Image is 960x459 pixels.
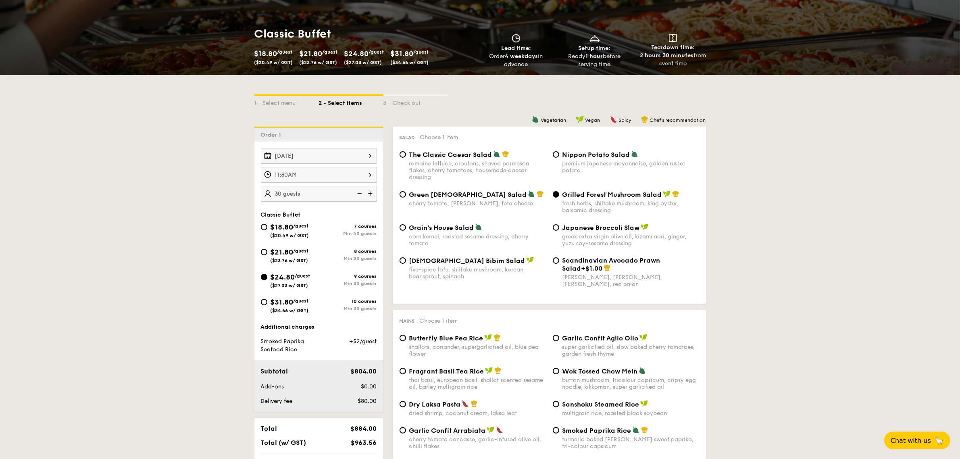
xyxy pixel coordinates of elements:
[562,401,639,408] span: Sanshoku Steamed Rice
[619,117,631,123] span: Spicy
[650,117,706,123] span: Chef's recommendation
[349,338,377,345] span: +$2/guest
[319,306,377,311] div: Min 30 guests
[261,186,377,202] input: Number of guests
[553,191,559,198] input: Grilled Forest Mushroom Saladfresh herbs, shiitake mushroom, king oyster, balsamic dressing
[562,436,700,450] div: turmeric baked [PERSON_NAME] sweet paprika, tri-colour capsicum
[562,344,700,357] div: super garlicfied oil, slow baked cherry tomatoes, garden fresh thyme
[319,256,377,261] div: Min 30 guests
[610,116,617,123] img: icon-spicy.37a8142b.svg
[409,410,546,417] div: dried shrimp, coconut cream, laksa leaf
[672,190,679,198] img: icon-chef-hat.a58ddaea.svg
[271,233,309,238] span: ($20.49 w/ GST)
[400,257,406,264] input: [DEMOGRAPHIC_DATA] Bibim Saladfive-spice tofu, shiitake mushroom, korean beansprout, spinach
[383,96,448,107] div: 3 - Check out
[487,426,495,434] img: icon-vegan.f8ff3823.svg
[400,224,406,231] input: Grain's House Saladcorn kernel, roasted sesame dressing, cherry tomato
[319,281,377,286] div: Min 30 guests
[294,223,309,229] span: /guest
[562,427,631,434] span: Smoked Paprika Rice
[400,368,406,374] input: Fragrant Basil Tea Ricethai basil, european basil, shallot scented sesame oil, barley multigrain ...
[400,335,406,341] input: Butterfly Blue Pea Riceshallots, coriander, supergarlicfied oil, blue pea flower
[496,426,503,434] img: icon-spicy.37a8142b.svg
[409,266,546,280] div: five-spice tofu, shiitake mushroom, korean beansprout, spinach
[501,45,531,52] span: Lead time:
[663,190,671,198] img: icon-vegan.f8ff3823.svg
[604,264,611,271] img: icon-chef-hat.a58ddaea.svg
[350,425,377,432] span: $884.00
[537,190,544,198] img: icon-chef-hat.a58ddaea.svg
[562,191,662,198] span: Grilled Forest Mushroom Salad
[579,45,611,52] span: Setup time:
[295,273,310,279] span: /guest
[562,274,700,288] div: [PERSON_NAME], [PERSON_NAME], [PERSON_NAME], red onion
[254,60,293,65] span: ($20.49 w/ GST)
[271,298,294,307] span: $31.80
[271,283,308,288] span: ($27.03 w/ GST)
[271,273,295,282] span: $24.80
[261,425,277,432] span: Total
[640,400,648,407] img: icon-vegan.f8ff3823.svg
[254,96,319,107] div: 1 - Select menu
[261,211,301,218] span: Classic Buffet
[586,53,603,60] strong: 1 hour
[400,151,406,158] input: The Classic Caesar Saladromaine lettuce, croutons, shaved parmesan flakes, cherry tomatoes, house...
[528,190,535,198] img: icon-vegetarian.fe4039eb.svg
[361,383,377,390] span: $0.00
[261,148,377,164] input: Event date
[409,191,527,198] span: Green [DEMOGRAPHIC_DATA] Salad
[562,367,638,375] span: Wok Tossed Chow Mein
[891,437,931,444] span: Chat with us
[641,116,648,123] img: icon-chef-hat.a58ddaea.svg
[553,368,559,374] input: Wok Tossed Chow Meinbutton mushroom, tricolour capsicum, cripsy egg noodle, kikkoman, super garli...
[277,49,293,55] span: /guest
[462,400,469,407] img: icon-spicy.37a8142b.svg
[558,52,631,69] div: Ready before serving time
[409,233,546,247] div: corn kernel, roasted sesame dressing, cherry tomato
[420,317,458,324] span: Choose 1 item
[271,248,294,257] span: $21.80
[409,224,474,232] span: Grain's House Salad
[641,223,649,231] img: icon-vegan.f8ff3823.svg
[484,334,492,341] img: icon-vegan.f8ff3823.svg
[391,49,414,58] span: $31.80
[409,427,486,434] span: Garlic Confit Arrabiata
[365,186,377,201] img: icon-add.58712e84.svg
[409,367,484,375] span: Fragrant Basil Tea Rice
[562,257,660,272] span: Scandinavian Avocado Prawn Salad
[409,200,546,207] div: cherry tomato, [PERSON_NAME], feta cheese
[637,52,709,68] div: from event time
[409,377,546,390] div: thai basil, european basil, shallot scented sesame oil, barley multigrain rice
[319,298,377,304] div: 10 courses
[576,116,584,123] img: icon-vegan.f8ff3823.svg
[261,367,288,375] span: Subtotal
[562,224,640,232] span: Japanese Broccoli Slaw
[541,117,566,123] span: Vegetarian
[261,439,306,446] span: Total (w/ GST)
[294,298,309,304] span: /guest
[261,338,304,353] span: Smoked Paprika Seafood Rice
[344,60,382,65] span: ($27.03 w/ GST)
[562,200,700,214] div: fresh herbs, shiitake mushroom, king oyster, balsamic dressing
[553,224,559,231] input: Japanese Broccoli Slawgreek extra virgin olive oil, kizami nori, ginger, yuzu soy-sesame dressing
[651,44,695,51] span: Teardown time:
[261,249,267,255] input: $21.80/guest($23.76 w/ GST)8 coursesMin 30 guests
[494,334,501,341] img: icon-chef-hat.a58ddaea.svg
[553,401,559,407] input: Sanshoku Steamed Ricemultigrain rice, roasted black soybean
[271,308,309,313] span: ($34.66 w/ GST)
[562,377,700,390] div: button mushroom, tricolour capsicum, cripsy egg noodle, kikkoman, super garlicfied oil
[505,53,538,60] strong: 4 weekdays
[494,367,502,374] img: icon-chef-hat.a58ddaea.svg
[261,299,267,305] input: $31.80/guest($34.66 w/ GST)10 coursesMin 30 guests
[254,49,277,58] span: $18.80
[510,34,522,43] img: icon-clock.2db775ea.svg
[526,257,534,264] img: icon-vegan.f8ff3823.svg
[319,223,377,229] div: 7 courses
[319,231,377,236] div: Min 40 guests
[409,257,525,265] span: [DEMOGRAPHIC_DATA] Bibim Salad
[485,367,493,374] img: icon-vegan.f8ff3823.svg
[409,344,546,357] div: shallots, coriander, supergarlicfied oil, blue pea flower
[323,49,338,55] span: /guest
[271,223,294,232] span: $18.80
[639,367,646,374] img: icon-vegetarian.fe4039eb.svg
